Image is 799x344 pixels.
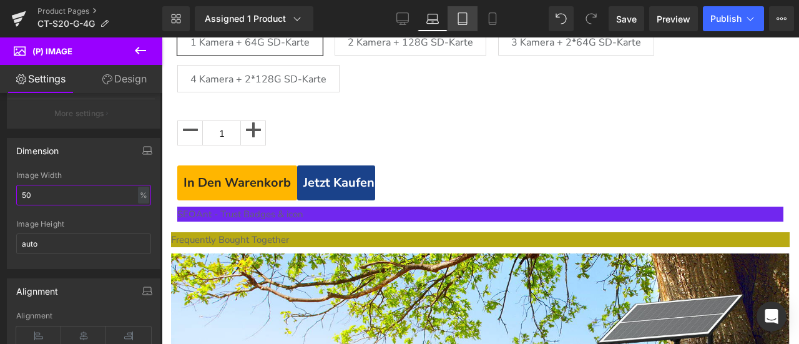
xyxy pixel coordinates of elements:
[162,6,190,31] a: New Library
[16,139,59,156] div: Dimension
[16,185,151,205] input: auto
[16,279,59,297] div: Alignment
[418,6,448,31] a: Laptop
[757,302,787,332] div: Open Intercom Messenger
[22,137,129,154] span: In den Warenkorb
[16,170,142,183] span: SEOAnt ‑ Trust Badges & icon
[388,6,418,31] a: Desktop
[135,128,213,163] button: Jetzt kaufen
[29,28,165,54] span: 4 Kamera + 2*128G SD-Karte
[9,196,127,209] span: Frequently Bought Together
[649,6,698,31] a: Preview
[16,128,135,163] button: In den Warenkorb
[7,99,155,128] button: More settings
[84,65,165,93] a: Design
[32,46,72,56] span: (P) Image
[16,220,151,229] div: Image Height
[657,12,690,26] span: Preview
[478,6,507,31] a: Mobile
[54,108,104,119] p: More settings
[710,14,742,24] span: Publish
[37,6,162,16] a: Product Pages
[579,6,604,31] button: Redo
[205,12,303,25] div: Assigned 1 Product
[16,233,151,254] input: auto
[616,12,637,26] span: Save
[142,137,213,154] span: Jetzt kaufen
[769,6,794,31] button: More
[16,312,151,320] div: Alignment
[138,187,149,204] div: %
[549,6,574,31] button: Undo
[16,171,151,180] div: Image Width
[37,19,95,29] span: CT-S20-G-4G
[703,6,764,31] button: Publish
[448,6,478,31] a: Tablet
